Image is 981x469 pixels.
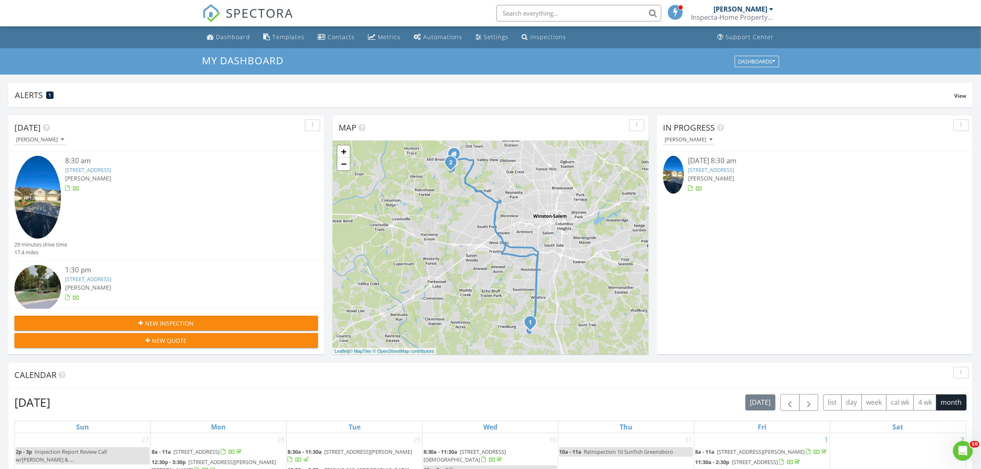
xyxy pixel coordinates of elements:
a: Go to July 29, 2025 [412,433,422,446]
span: View [954,92,966,99]
a: Tuesday [347,421,362,433]
a: 8a - 11a [STREET_ADDRESS][PERSON_NAME] [695,447,829,457]
input: Search everything... [496,5,661,21]
span: In Progress [663,122,715,133]
span: [PERSON_NAME] [65,284,111,291]
div: Automations [424,33,463,41]
div: 440 Collingswood Dr, Winston-Salem, NC 27127 [530,322,535,327]
button: [PERSON_NAME] [663,134,714,145]
span: 8a - 11a [152,448,171,455]
div: Metrics [378,33,401,41]
a: Leaflet [335,349,348,354]
span: 2p - 3p [16,448,32,455]
span: My Dashboard [202,54,284,67]
span: 8:30a - 11:30a [288,448,322,455]
span: ReInspection 10 Sunfish Greensboro [584,448,673,455]
div: | [332,348,436,355]
button: New Inspection [14,316,318,331]
a: [STREET_ADDRESS] [65,275,111,283]
img: streetview [14,265,61,312]
div: Dashboard [216,33,251,41]
a: Saturday [891,421,905,433]
div: 2057 Honeysuckle Vine Run, Winston-Salem NC 27106 [454,154,459,159]
div: 2620 Crow Hill Dr, Winston-Salem, NC 27106 [451,162,456,167]
span: [STREET_ADDRESS][DEMOGRAPHIC_DATA] [424,448,506,463]
a: Go to July 27, 2025 [140,433,150,446]
a: Monday [210,421,228,433]
span: 10 [970,441,979,448]
a: 8:30 am [STREET_ADDRESS] [PERSON_NAME] 29 minutes drive time 17.4 miles [14,156,318,256]
div: Contacts [328,33,355,41]
span: [STREET_ADDRESS][PERSON_NAME] [324,448,412,455]
a: Metrics [365,30,404,45]
span: [STREET_ADDRESS][PERSON_NAME] [717,448,805,455]
a: Inspections [519,30,570,45]
a: 8a - 11a [STREET_ADDRESS][PERSON_NAME] [695,448,828,455]
button: Previous month [780,394,800,411]
span: [STREET_ADDRESS] [173,448,220,455]
div: 1:30 pm [65,265,293,275]
span: 8a - 11a [695,448,714,455]
img: 9329288%2Fcover_photos%2FO3EUpJjWzwLDsYUrwzfg%2Fsmall.9329288-1756302840549 [663,156,684,193]
span: 10a - 11a [559,448,581,455]
a: Contacts [315,30,358,45]
a: Go to July 28, 2025 [276,433,286,446]
a: Zoom in [337,145,350,158]
a: Zoom out [337,158,350,170]
a: 8:30a - 11:30a [STREET_ADDRESS][DEMOGRAPHIC_DATA] [424,448,506,463]
a: Thursday [618,421,634,433]
button: day [841,394,862,410]
a: 8:30a - 11:30a [STREET_ADDRESS][PERSON_NAME] [288,447,421,465]
span: New Quote [152,336,187,345]
a: [STREET_ADDRESS] [688,166,734,174]
a: Support Center [714,30,777,45]
a: Go to August 1, 2025 [823,433,830,446]
div: 17.4 miles [14,249,67,256]
a: Go to August 2, 2025 [959,433,966,446]
div: Dashboards [738,59,775,64]
a: SPECTORA [202,11,294,28]
span: 8:30a - 11:30a [424,448,458,455]
button: Next month [799,394,819,411]
span: Map [339,122,356,133]
i: 2 [449,160,452,166]
button: [DATE] [745,394,775,410]
span: New Inspection [145,319,194,328]
a: Sunday [75,421,91,433]
button: month [936,394,967,410]
a: 11:30a - 2:30p [STREET_ADDRESS] [695,458,801,466]
a: 8:30a - 11:30a [STREET_ADDRESS][PERSON_NAME] [288,448,412,463]
a: 11:30a - 2:30p [STREET_ADDRESS] [695,457,829,467]
div: Inspecta-Home Property Inspections [691,13,774,21]
a: 8a - 11a [STREET_ADDRESS] [152,448,243,455]
span: 12:30p - 3:30p [152,458,186,466]
div: Settings [484,33,509,41]
button: New Quote [14,333,318,348]
span: 1 [49,92,51,98]
a: 8a - 11a [STREET_ADDRESS] [152,447,286,457]
a: © MapTiler [349,349,372,354]
a: Friday [756,421,768,433]
span: [DATE] [14,122,41,133]
span: [PERSON_NAME] [688,174,734,182]
a: Wednesday [482,421,499,433]
iframe: Intercom live chat [953,441,973,461]
a: Settings [473,30,512,45]
span: 11:30a - 2:30p [695,458,729,466]
a: [STREET_ADDRESS] [65,166,111,174]
a: Templates [260,30,308,45]
a: Go to July 30, 2025 [547,433,558,446]
span: Inspection Report Review Call w/[PERSON_NAME] & ... [16,448,107,463]
button: Dashboards [735,56,779,67]
div: [PERSON_NAME] [714,5,768,13]
a: Dashboard [204,30,254,45]
a: © OpenStreetMap contributors [373,349,434,354]
button: cal wk [886,394,914,410]
div: Alerts [15,89,954,101]
a: 8:30a - 11:30a [STREET_ADDRESS][DEMOGRAPHIC_DATA] [424,447,557,465]
div: Inspections [531,33,567,41]
a: [DATE] 8:30 am [STREET_ADDRESS] [PERSON_NAME] [663,156,967,196]
a: Automations (Basic) [411,30,466,45]
div: 8:30 am [65,156,293,166]
h2: [DATE] [14,394,50,410]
